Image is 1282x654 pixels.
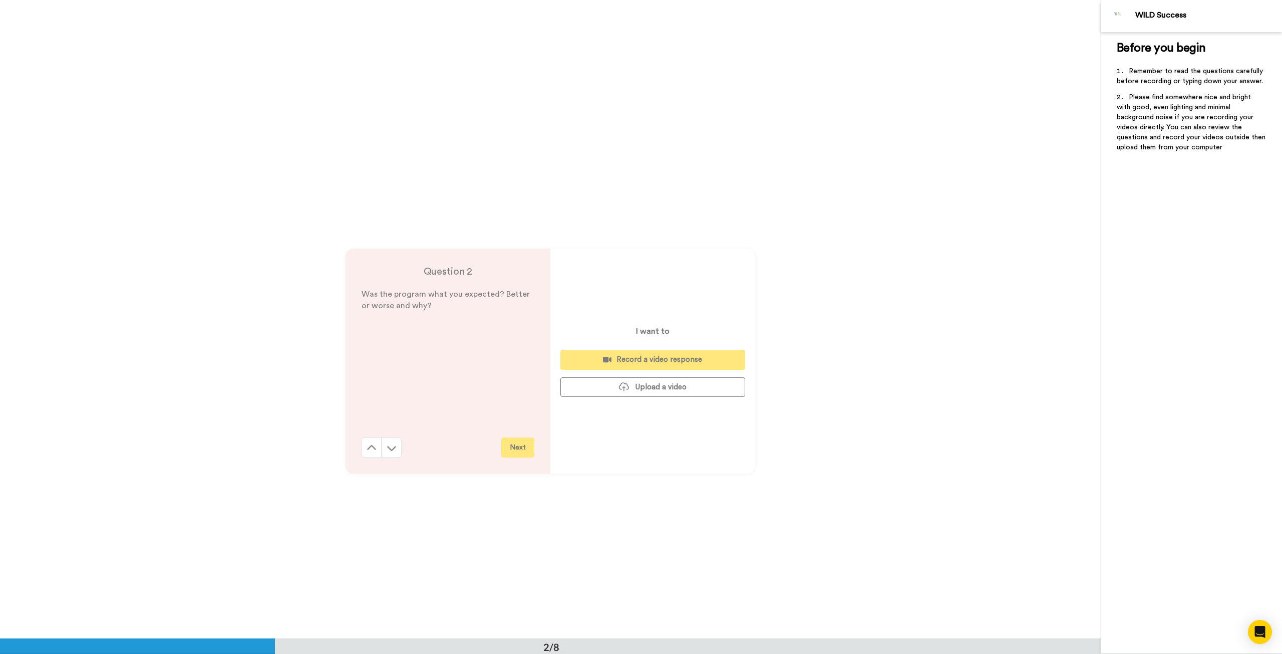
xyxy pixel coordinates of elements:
div: WILD Success [1135,11,1281,20]
span: Remember to read the questions carefully before recording or typing down your answer. [1117,68,1265,85]
span: Please find somewhere nice and bright with good, even lighting and minimal background noise if yo... [1117,94,1267,151]
p: I want to [636,325,670,337]
div: 2/8 [527,640,575,654]
img: Profile Image [1106,4,1130,28]
button: Record a video response [560,350,745,369]
h4: Question 2 [362,265,534,279]
button: Upload a video [560,377,745,397]
span: Before you begin [1117,42,1205,54]
button: Next [501,438,534,458]
div: Record a video response [568,354,737,365]
span: Was the program what you expected? Better or worse and why? [362,290,532,310]
div: Open Intercom Messenger [1248,620,1272,644]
